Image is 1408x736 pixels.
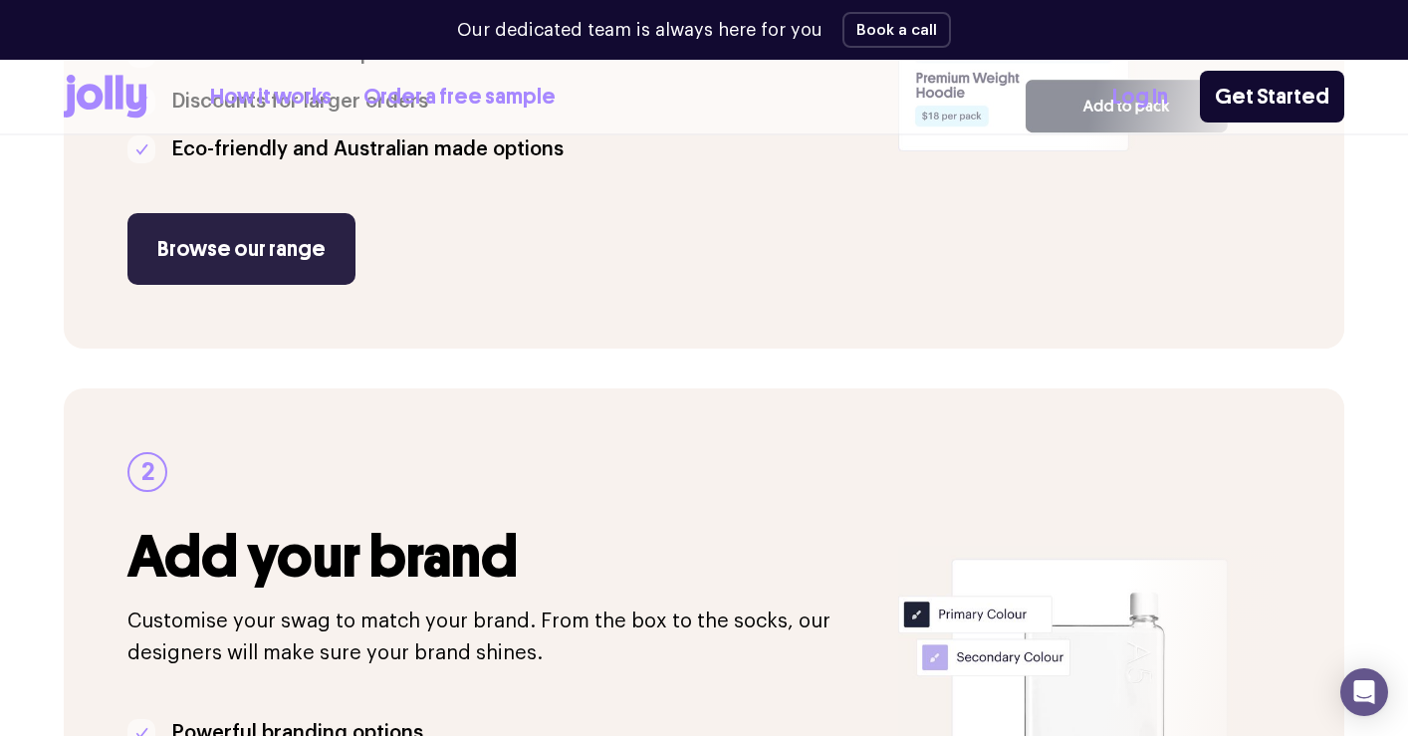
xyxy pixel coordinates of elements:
a: How it works [210,81,332,114]
a: Log In [1112,81,1168,114]
a: Order a free sample [363,81,556,114]
div: 2 [127,452,167,492]
p: Customise your swag to match your brand. From the box to the socks, our designers will make sure ... [127,606,874,669]
div: Open Intercom Messenger [1340,668,1388,716]
button: Book a call [842,12,951,48]
a: Browse our range [127,213,355,285]
p: Our dedicated team is always here for you [457,17,822,44]
p: Eco-friendly and Australian made options [171,133,564,165]
h3: Add your brand [127,524,874,590]
a: Get Started [1200,71,1344,123]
